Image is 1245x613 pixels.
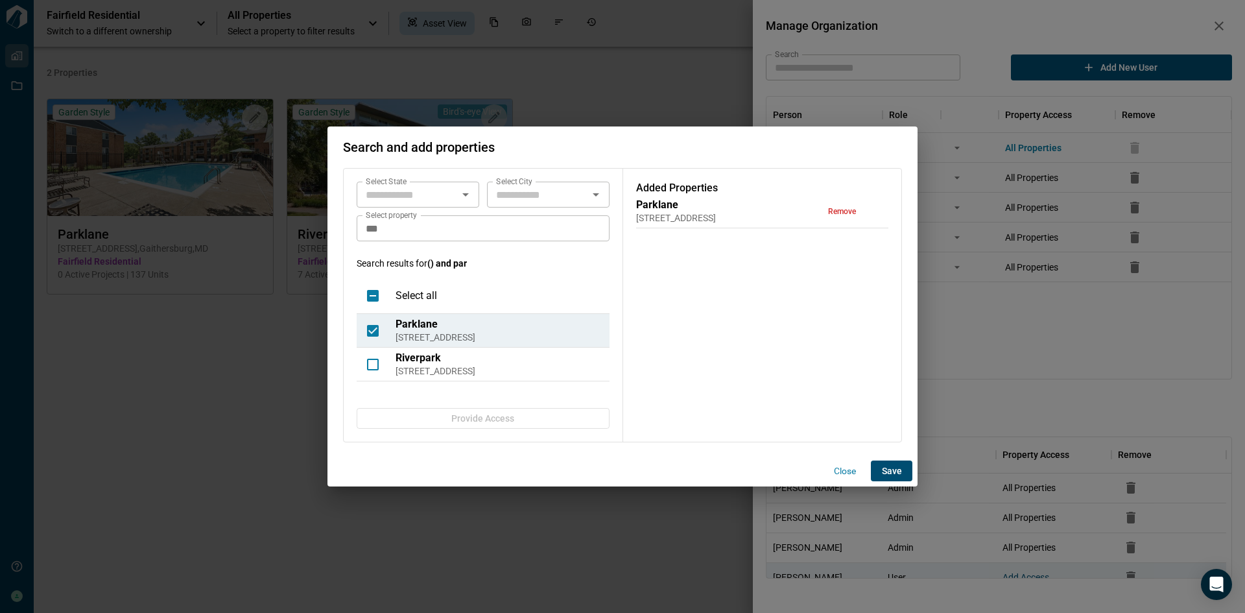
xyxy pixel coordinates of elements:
label: Select property [366,210,417,221]
span: Riverpark [396,352,475,365]
span: Added Properties [636,182,718,194]
span: Remove [828,206,856,217]
button: Close [824,461,866,481]
span: [STREET_ADDRESS] [396,331,475,344]
span: [STREET_ADDRESS] [396,365,475,378]
div: Select all [389,278,610,314]
label: Select State [366,176,407,187]
div: Open Intercom Messenger [1201,569,1232,600]
span: [STREET_ADDRESS] [636,211,716,224]
strong: () and par [427,258,467,269]
label: Select City [496,176,532,187]
button: Save [871,461,912,481]
div: Select all [396,278,437,314]
button: Open [587,186,605,204]
span: Parklane [636,198,716,211]
button: Open [456,186,475,204]
span: Parklane [396,318,475,331]
span: Search results for [357,257,610,270]
span: Search and add properties [343,139,495,155]
button: Remove [822,204,863,219]
span: Save [882,464,902,477]
button: Sort [437,287,455,305]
